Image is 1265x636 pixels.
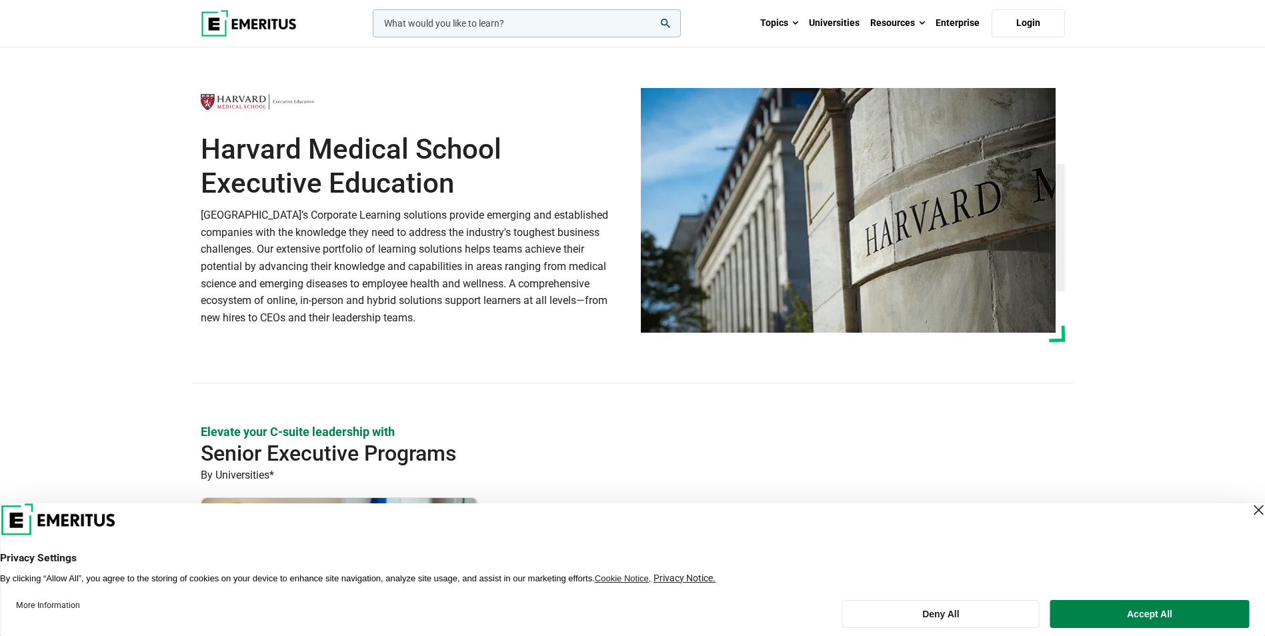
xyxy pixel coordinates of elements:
img: Executive Program for Senior Life Sciences Leaders | Online Healthcare Course [201,498,477,631]
p: By Universities* [201,467,1065,484]
h1: Harvard Medical School Executive Education [201,133,625,200]
img: Harvard Medical School Executive Education [201,87,314,117]
a: Login [992,9,1065,37]
h2: Senior Executive Programs [201,440,978,467]
p: Elevate your C-suite leadership with [201,423,1065,440]
p: [GEOGRAPHIC_DATA]’s Corporate Learning solutions provide emerging and established companies with ... [201,207,625,326]
img: Harvard Medical School Executive Education [641,88,1056,333]
input: woocommerce-product-search-field-0 [373,9,681,37]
